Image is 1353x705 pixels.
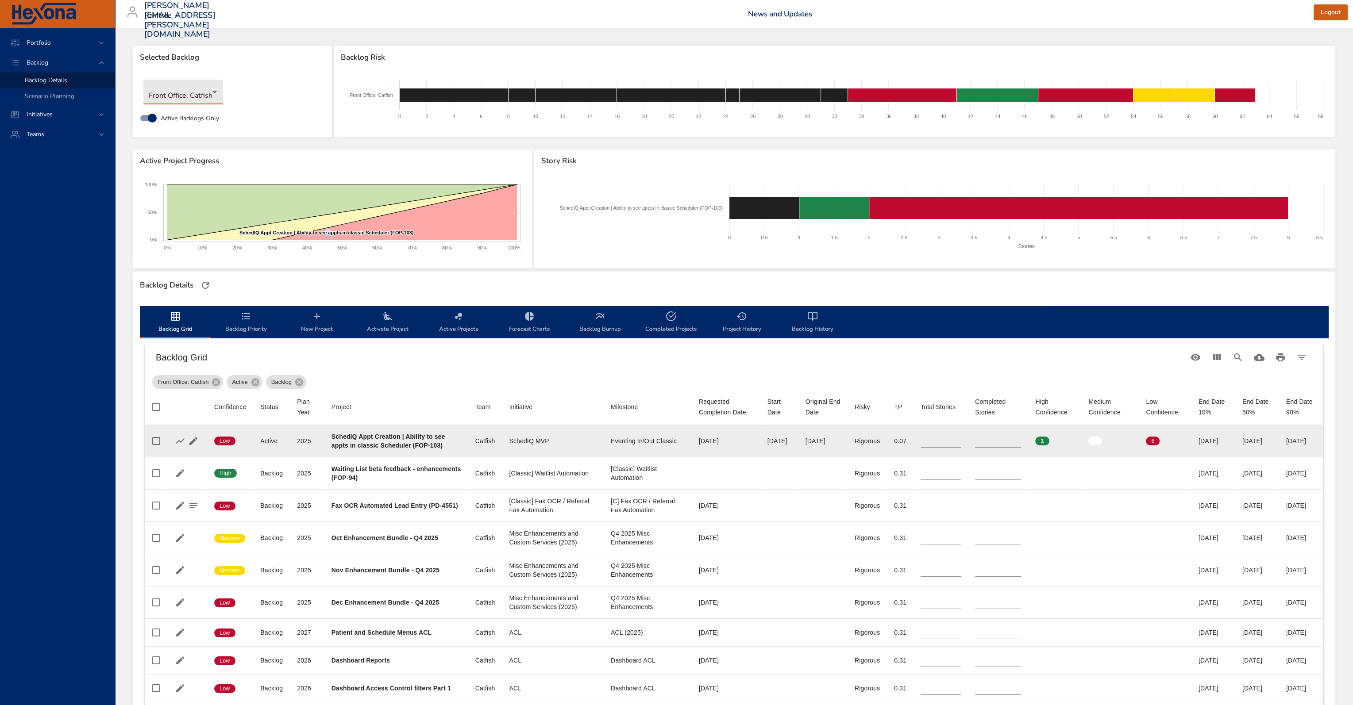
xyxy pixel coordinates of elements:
div: [DATE] [767,437,791,445]
div: Sort [894,402,902,412]
text: 2.5 [901,235,907,240]
span: Confidence [214,402,246,412]
div: Low Confidence [1146,396,1184,418]
div: [DATE] [1199,566,1228,575]
text: 6.5 [1180,235,1187,240]
div: 2026 [297,656,317,665]
div: Backlog [260,501,283,510]
text: 58 [1185,114,1190,119]
div: [DATE] [1199,656,1228,665]
div: Sort [975,396,1021,418]
div: Rigorous [855,684,880,693]
div: Original End Date [806,396,840,418]
div: backlog-tab [140,306,1328,338]
span: Story Risk [541,157,1328,165]
text: 0% [164,245,171,250]
text: 16 [614,114,620,119]
span: Active Projects [428,311,489,334]
text: 28 [777,114,783,119]
div: [DATE] [1242,501,1272,510]
div: Sort [611,402,638,412]
text: 32 [832,114,837,119]
div: Sort [332,402,351,412]
text: 70% [407,245,417,250]
text: 5 [1077,235,1080,240]
text: 62 [1239,114,1245,119]
div: ACL [509,656,597,665]
div: 0.31 [894,469,906,478]
div: Q4 2025 Misc Enhancements [611,561,685,579]
div: 2025 [297,501,317,510]
div: Backlog [260,469,283,478]
text: 8 [1287,235,1290,240]
text: 100% [508,245,520,250]
text: SchedIQ Appt Creation | Ability to see appts in classic Scheduler (FOP-103) [239,230,414,235]
div: Raintree [144,9,182,23]
div: Total Stories [921,402,956,412]
text: 44 [995,114,1000,119]
div: [DATE] [1286,566,1316,575]
span: Total Stories [921,402,961,412]
span: 0 [1088,437,1102,445]
button: Edit Project Details [173,626,187,639]
span: Selected Backlog [140,53,325,62]
text: 40% [302,245,312,250]
div: Sort [767,396,791,418]
div: Plan Year [297,396,317,418]
text: 100% [145,182,157,187]
div: [DATE] [1242,628,1272,637]
div: Backlog [260,566,283,575]
span: Activate Project [358,311,418,334]
text: 26 [750,114,756,119]
text: 4.5 [1041,235,1047,240]
text: 52 [1103,114,1109,119]
text: Stories [1018,243,1034,249]
div: Medium Confidence [1088,396,1132,418]
div: Q4 2025 Misc Enhancements [611,529,685,547]
div: Backlog [260,656,283,665]
text: 40 [941,114,946,119]
text: 2 [425,114,428,119]
button: Standard Views [1185,347,1206,368]
div: Catfish [475,566,495,575]
div: [DATE] [699,598,753,607]
div: [DATE] [806,437,840,445]
div: TP [894,402,902,412]
button: Edit Project Details [173,596,187,609]
span: 6 [1146,437,1160,445]
b: Oct Enhancement Bundle - Q4 2025 [332,534,438,541]
div: [Classic] Fax OCR / Referral Fax Automation [509,497,597,514]
span: Medium [214,534,245,542]
img: Hexona [11,3,77,25]
h6: Backlog Grid [156,350,1185,364]
div: Backlog [260,628,283,637]
div: [DATE] [1286,656,1316,665]
text: 14 [587,114,592,119]
button: Edit Project Details [173,563,187,577]
span: Medium [214,567,245,575]
span: Active Backlogs Only [161,114,219,123]
div: [DATE] [1286,598,1316,607]
b: Fax OCR Automated Lead Entry (PD-4551) [332,502,458,509]
text: 30 [805,114,810,119]
b: Patient and Schedule Menus ACL [332,629,432,636]
div: Sort [260,402,278,412]
div: [DATE] [1286,628,1316,637]
div: Rigorous [855,598,880,607]
span: Scenario Planning [25,92,74,100]
span: Active [227,378,253,387]
div: Start Date [767,396,791,418]
div: Active [227,375,262,389]
div: Sort [297,396,317,418]
div: 2027 [297,628,317,637]
button: Edit Project Details [173,682,187,695]
text: 38 [913,114,918,119]
div: Sort [806,396,840,418]
div: ACL (2025) [611,628,685,637]
text: 10 [532,114,538,119]
span: Low [214,502,235,510]
div: Table Toolbar [145,343,1323,372]
div: Catfish [475,533,495,542]
span: Backlog Grid [145,311,205,334]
